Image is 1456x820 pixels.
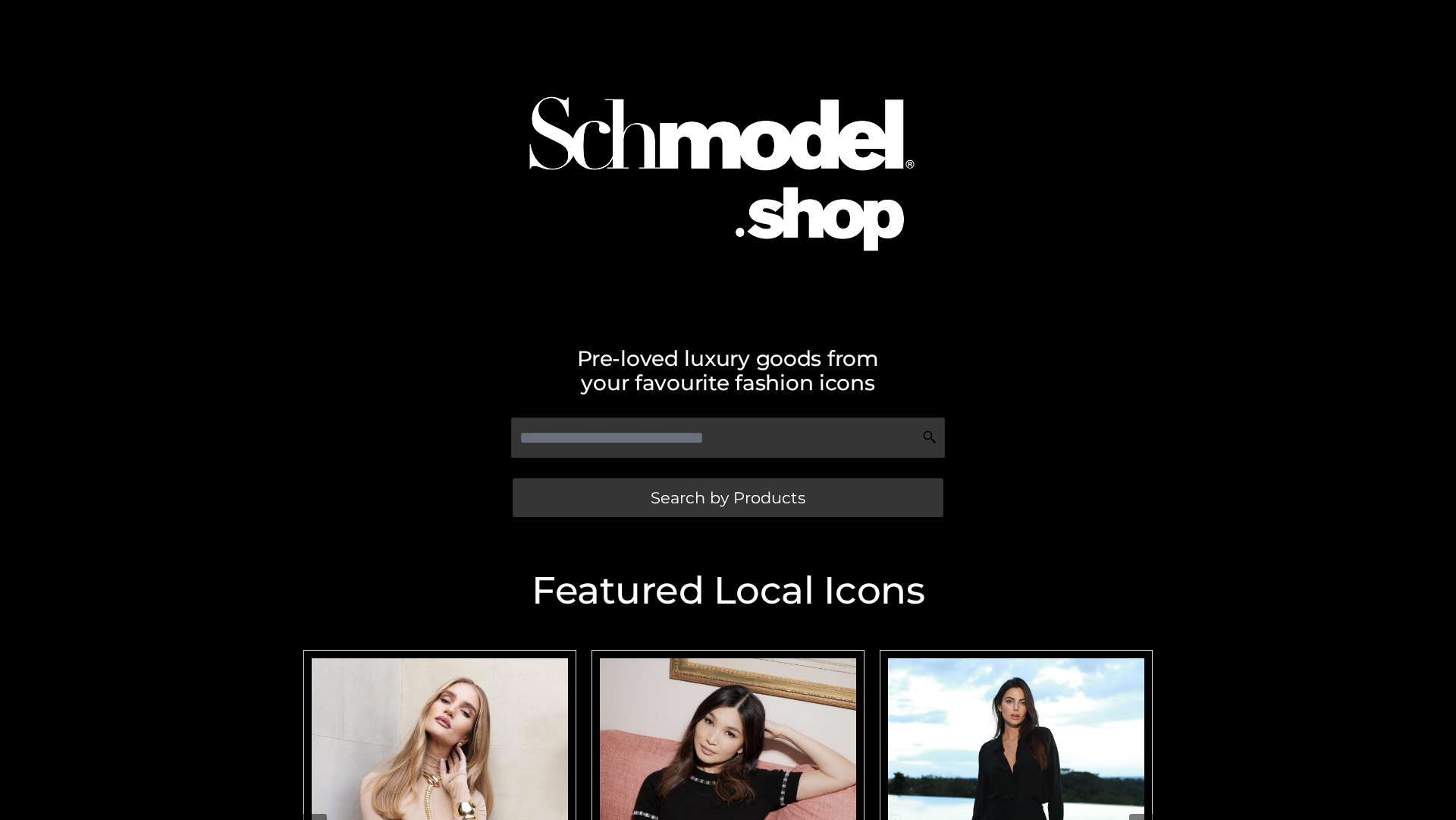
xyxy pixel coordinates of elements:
h2: Pre-loved luxury goods from your favourite fashion icons [296,346,1160,395]
img: Search Icon [922,430,937,445]
h2: Featured Local Icons​ [296,572,1160,610]
span: Search by Products [651,490,805,506]
a: Search by Products [513,478,943,517]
